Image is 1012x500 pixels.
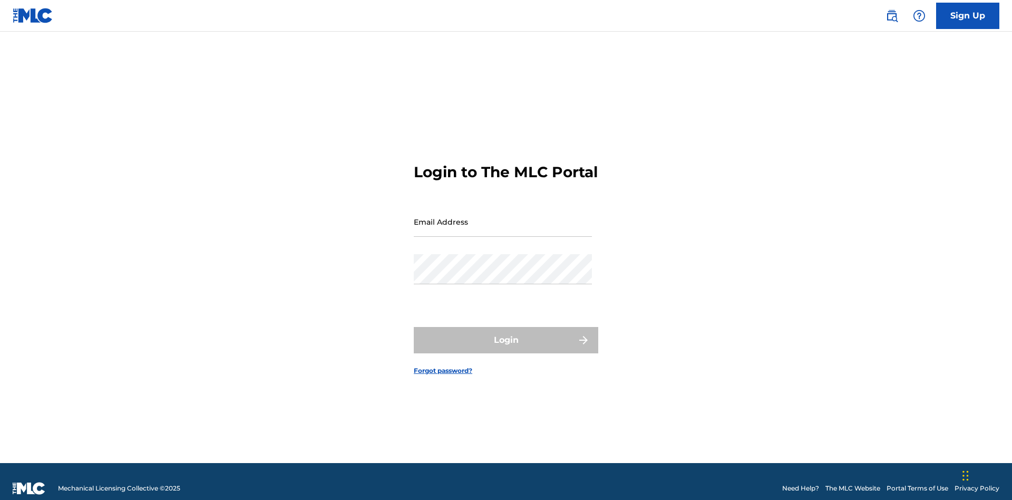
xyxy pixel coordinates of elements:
a: Portal Terms of Use [887,484,948,493]
a: Public Search [881,5,902,26]
a: Privacy Policy [955,484,999,493]
a: The MLC Website [825,484,880,493]
a: Forgot password? [414,366,472,376]
iframe: Chat Widget [959,449,1012,500]
img: search [885,9,898,22]
div: Help [909,5,930,26]
img: logo [13,482,45,495]
h3: Login to The MLC Portal [414,163,598,181]
span: Mechanical Licensing Collective © 2025 [58,484,180,493]
div: Drag [962,460,969,492]
img: MLC Logo [13,8,53,23]
a: Sign Up [936,3,999,29]
a: Need Help? [782,484,819,493]
img: help [913,9,926,22]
